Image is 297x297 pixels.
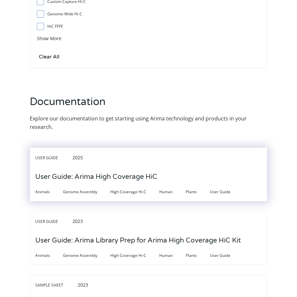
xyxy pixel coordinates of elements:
label: HiC FFPE [37,22,260,31]
span: High Coverage Hi-C [110,252,159,259]
span: Genome Assembly [63,188,110,196]
input: Clear All [37,52,61,61]
span: 2023 [72,218,83,224]
span: Human [159,252,186,259]
a: User Guide: Arima High Coverage HiC [35,173,157,180]
span: User Guide [35,154,71,162]
span: User Guide [210,252,243,259]
h3: User Guide: Arima High Coverage HiC [35,167,157,187]
span: High Coverage Hi-C [110,188,159,196]
span: Show More [37,35,61,41]
span: Sample Sheet [35,281,76,289]
span: Animals [35,252,63,259]
span: Animals [35,188,63,196]
h2: Documentation [30,95,264,114]
span: 2023 [78,282,88,288]
label: Genome-Wide Hi-C [37,9,260,19]
span: Plants [186,252,210,259]
span: Plants [186,188,210,196]
span: User Guide [210,188,243,196]
a: User Guide: Arima Library Prep for Arima High Coverage HiC Kit [35,237,241,244]
span: User Guide [35,218,71,226]
p: Explore our documentation to get starting using Arima technology and products in your research. [30,114,264,131]
span: Human [159,188,186,196]
h3: User Guide: Arima Library Prep for Arima High Coverage HiC Kit [35,230,241,251]
span: Genome Assembly [63,252,110,259]
span: 2025 [72,154,83,161]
